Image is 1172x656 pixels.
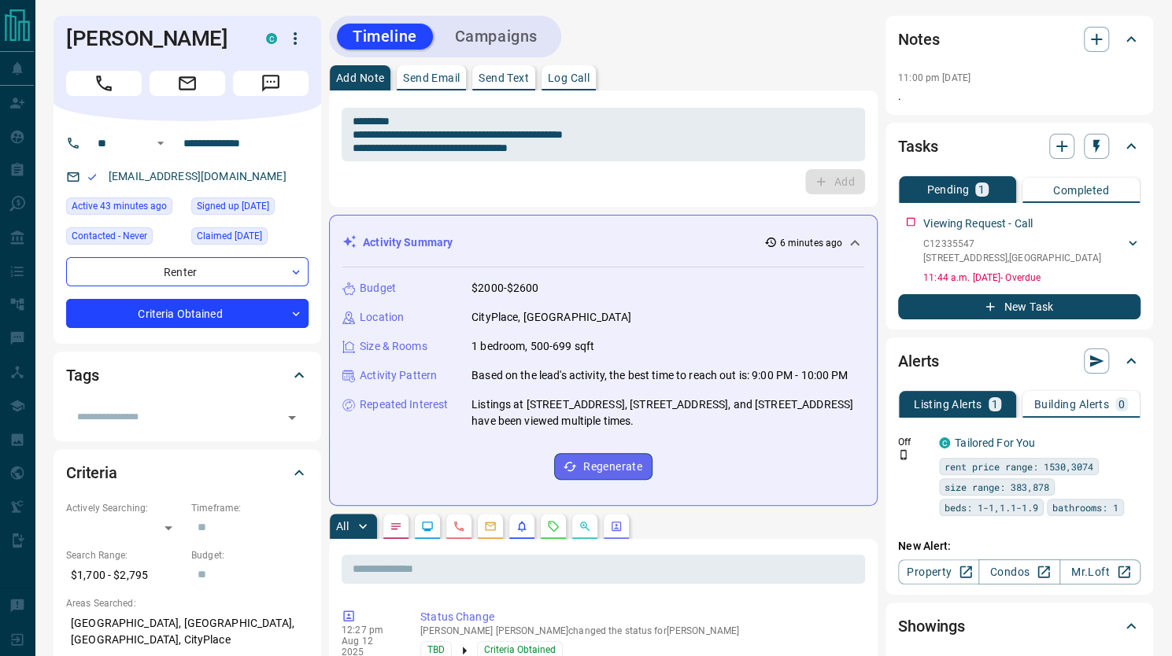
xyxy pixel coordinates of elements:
p: Viewing Request - Call [923,216,1033,232]
p: Add Note [336,72,384,83]
h2: Notes [898,27,939,52]
p: CityPlace, [GEOGRAPHIC_DATA] [471,309,631,326]
svg: Push Notification Only [898,449,909,460]
p: Areas Searched: [66,596,309,610]
a: Tailored For You [955,437,1035,449]
p: [PERSON_NAME] [PERSON_NAME] changed the status for [PERSON_NAME] [420,625,859,636]
p: Pending [926,184,969,195]
p: Repeated Interest [360,396,448,413]
span: Active 43 minutes ago [72,198,167,214]
svg: Requests [547,520,560,533]
p: Send Email [403,72,460,83]
div: Sun Mar 30 2025 [191,227,309,249]
div: Notes [898,20,1141,58]
h2: Criteria [66,460,117,485]
span: Contacted - Never [72,228,147,244]
p: Listings at [STREET_ADDRESS], [STREET_ADDRESS], and [STREET_ADDRESS] have been viewed multiple ti... [471,396,864,429]
div: Alerts [898,342,1141,380]
svg: Email Valid [87,171,98,182]
p: $1,700 - $2,795 [66,562,183,588]
p: Log Call [548,72,590,83]
div: Criteria Obtained [66,299,309,328]
button: New Task [898,294,1141,319]
p: Status Change [420,609,859,625]
button: Open [151,134,170,153]
p: 11:00 pm [DATE] [898,72,971,83]
p: New Alert: [898,538,1141,555]
p: 6 minutes ago [780,236,842,250]
p: $2000-$2600 [471,280,538,297]
svg: Notes [390,520,402,533]
div: Tags [66,356,309,394]
span: rent price range: 1530,3074 [945,459,1093,474]
p: Based on the lead's activity, the best time to reach out is: 9:00 PM - 10:00 PM [471,367,848,384]
p: . [898,88,1141,105]
p: 0 [1118,399,1125,410]
div: condos.ca [266,33,277,44]
p: Location [360,309,404,326]
p: Search Range: [66,548,183,562]
p: 11:44 a.m. [DATE] - Overdue [923,271,1141,285]
div: Showings [898,607,1141,645]
p: Send Text [479,72,529,83]
button: Timeline [337,24,433,50]
button: Open [281,407,303,429]
p: Listing Alerts [914,399,982,410]
span: Call [66,71,142,96]
p: 1 [992,399,998,410]
p: 1 [978,184,985,195]
p: 1 bedroom, 500-699 sqft [471,338,594,355]
div: Criteria [66,454,309,492]
p: Activity Summary [363,234,453,251]
p: [GEOGRAPHIC_DATA], [GEOGRAPHIC_DATA], [GEOGRAPHIC_DATA], CityPlace [66,610,309,653]
h1: [PERSON_NAME] [66,26,242,51]
p: Timeframe: [191,501,309,515]
p: All [336,521,349,532]
h2: Alerts [898,348,939,374]
p: C12335547 [923,237,1101,251]
p: Budget [360,280,396,297]
div: Activity Summary6 minutes ago [342,228,864,257]
p: Size & Rooms [360,338,427,355]
a: Condos [978,559,1059,584]
button: Campaigns [439,24,553,50]
svg: Emails [484,520,497,533]
button: Regenerate [554,453,653,480]
span: Claimed [DATE] [197,228,262,244]
span: Message [233,71,309,96]
p: 12:27 pm [342,625,397,636]
svg: Calls [453,520,465,533]
div: Tue Aug 12 2025 [66,197,183,219]
div: Renter [66,257,309,286]
span: Signed up [DATE] [197,198,269,214]
a: Mr.Loft [1059,559,1141,584]
h2: Tasks [898,134,937,159]
a: Property [898,559,979,584]
svg: Lead Browsing Activity [421,520,434,533]
span: size range: 383,878 [945,479,1049,495]
h2: Tags [66,363,98,388]
svg: Listing Alerts [516,520,528,533]
p: Actively Searching: [66,501,183,515]
svg: Opportunities [579,520,591,533]
svg: Agent Actions [610,520,623,533]
p: Completed [1053,185,1109,196]
h2: Showings [898,614,965,639]
span: beds: 1-1,1.1-1.9 [945,499,1038,515]
p: Building Alerts [1034,399,1109,410]
div: C12335547[STREET_ADDRESS],[GEOGRAPHIC_DATA] [923,234,1141,268]
p: Budget: [191,548,309,562]
div: Tasks [898,127,1141,165]
p: Off [898,435,930,449]
span: bathrooms: 1 [1052,499,1118,515]
div: Sun Mar 30 2025 [191,197,309,219]
a: [EMAIL_ADDRESS][DOMAIN_NAME] [109,170,287,182]
p: [STREET_ADDRESS] , [GEOGRAPHIC_DATA] [923,251,1101,265]
div: condos.ca [939,437,950,448]
span: Email [150,71,225,96]
p: Activity Pattern [360,367,437,384]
